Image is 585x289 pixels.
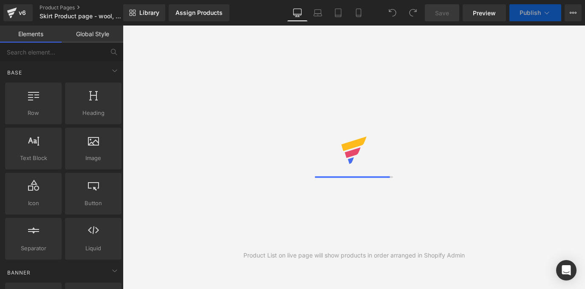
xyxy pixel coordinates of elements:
[68,244,119,253] span: Liquid
[8,199,59,208] span: Icon
[3,4,33,21] a: v6
[68,109,119,117] span: Heading
[8,244,59,253] span: Separator
[243,251,465,260] div: Product List on live page will show products in order arranged in Shopify Admin
[473,9,496,17] span: Preview
[308,4,328,21] a: Laptop
[509,4,561,21] button: Publish
[62,26,123,43] a: Global Style
[40,13,121,20] span: Skirt Product page - wool, poly
[68,154,119,163] span: Image
[404,4,421,21] button: Redo
[556,260,577,280] div: Open Intercom Messenger
[17,7,28,18] div: v6
[6,269,31,277] span: Banner
[384,4,401,21] button: Undo
[328,4,348,21] a: Tablet
[287,4,308,21] a: Desktop
[8,154,59,163] span: Text Block
[6,69,23,77] span: Base
[565,4,582,21] button: More
[8,109,59,117] span: Row
[123,4,165,21] a: New Library
[139,9,159,17] span: Library
[520,9,541,16] span: Publish
[463,4,506,21] a: Preview
[348,4,369,21] a: Mobile
[68,199,119,208] span: Button
[435,9,449,17] span: Save
[175,9,223,16] div: Assign Products
[40,4,137,11] a: Product Pages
